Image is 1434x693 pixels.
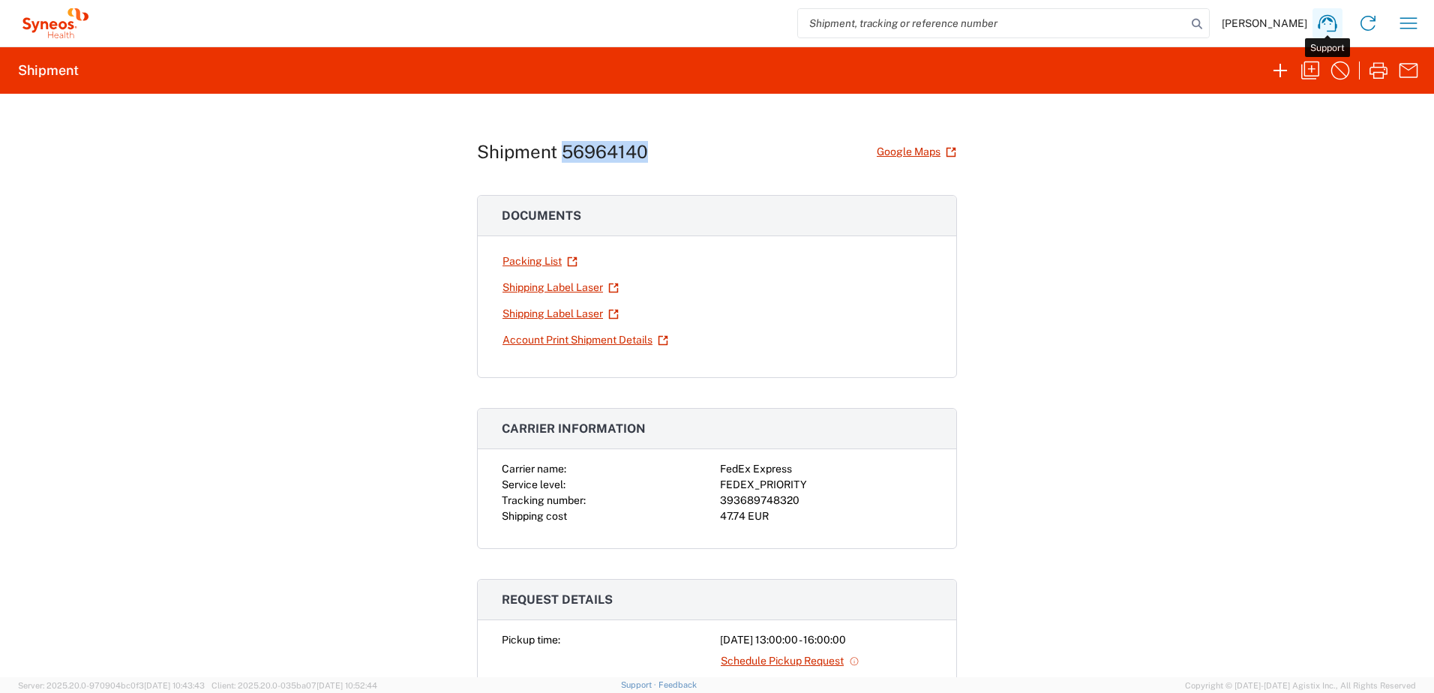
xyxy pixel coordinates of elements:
div: 393689748320 [720,493,932,508]
div: FedEx Express [720,461,932,477]
a: Account Print Shipment Details [502,327,669,353]
span: Pickup time: [502,634,560,646]
span: Carrier name: [502,463,566,475]
span: Tracking number: [502,494,586,506]
span: Carrier information [502,421,646,436]
a: Feedback [658,680,697,689]
span: Documents [502,208,581,223]
span: [PERSON_NAME] [1222,16,1307,30]
span: Request details [502,592,613,607]
h2: Shipment [18,61,79,79]
span: [DATE] 10:43:43 [144,681,205,690]
span: Shipping cost [502,510,567,522]
a: Shipping Label Laser [502,301,619,327]
a: Packing List [502,248,578,274]
div: FEDEX_PRIORITY [720,477,932,493]
div: [DATE] 08:00:00 - [DATE] 16:00:00 [720,674,932,690]
span: Delivery time: [502,676,566,688]
span: Server: 2025.20.0-970904bc0f3 [18,681,205,690]
div: [DATE] 13:00:00 - 16:00:00 [720,632,932,648]
span: [DATE] 10:52:44 [316,681,377,690]
a: Support [621,680,658,689]
h1: Shipment 56964140 [477,141,648,163]
span: Client: 2025.20.0-035ba07 [211,681,377,690]
div: 47.74 EUR [720,508,932,524]
a: Schedule Pickup Request [720,648,860,674]
span: Copyright © [DATE]-[DATE] Agistix Inc., All Rights Reserved [1185,679,1416,692]
a: Shipping Label Laser [502,274,619,301]
input: Shipment, tracking or reference number [798,9,1186,37]
span: Service level: [502,478,565,490]
a: Google Maps [876,139,957,165]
